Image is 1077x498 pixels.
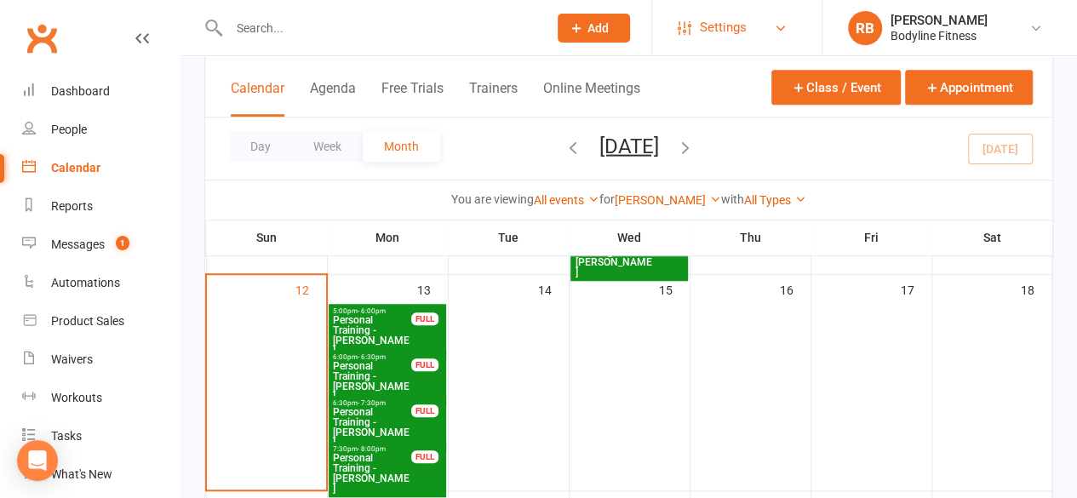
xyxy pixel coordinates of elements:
a: Clubworx [20,17,63,60]
span: - 8:00pm [358,445,386,453]
div: FULL [411,358,438,371]
div: 17 [901,275,931,303]
div: Automations [51,276,120,289]
div: Calendar [51,161,100,175]
a: People [22,111,180,149]
span: Personal Training - [PERSON_NAME] [574,237,653,278]
th: Wed [569,220,690,255]
button: Add [558,14,630,43]
div: People [51,123,87,136]
div: 18 [1021,275,1051,303]
div: Tasks [51,429,82,443]
strong: for [599,192,615,206]
span: Personal Training - [PERSON_NAME] [332,453,411,494]
a: Tasks [22,417,180,455]
div: 14 [538,275,569,303]
div: 12 [295,275,326,303]
button: Trainers [469,80,518,117]
div: 16 [780,275,811,303]
div: [PERSON_NAME] [891,13,988,28]
a: [PERSON_NAME] [615,193,721,207]
div: What's New [51,467,112,481]
button: Week [292,131,363,162]
th: Tue [448,220,569,255]
span: - 7:30pm [358,399,386,407]
div: Waivers [51,352,93,366]
th: Sat [931,220,1052,255]
strong: You are viewing [451,192,534,206]
div: FULL [411,450,438,463]
a: Automations [22,264,180,302]
div: Product Sales [51,314,124,328]
span: Personal Training - [PERSON_NAME] [332,315,411,356]
a: Dashboard [22,72,180,111]
span: Personal Training - [PERSON_NAME] [332,361,411,402]
span: 5:00pm [332,307,411,315]
span: 1 [116,236,129,250]
div: RB [848,11,882,45]
a: Workouts [22,379,180,417]
a: Reports [22,187,180,226]
input: Search... [224,16,536,40]
button: Class / Event [771,70,901,105]
a: All events [534,193,599,207]
button: Online Meetings [543,80,640,117]
div: FULL [411,404,438,417]
button: Day [229,131,292,162]
span: Personal Training - [PERSON_NAME] [332,407,411,448]
button: Calendar [231,80,284,117]
a: All Types [744,193,806,207]
a: Product Sales [22,302,180,341]
span: Add [587,21,609,35]
strong: with [721,192,744,206]
div: FULL [411,312,438,325]
div: Messages [51,238,105,251]
span: 6:30pm [332,399,411,407]
a: What's New [22,455,180,494]
div: Dashboard [51,84,110,98]
th: Mon [327,220,448,255]
div: Bodyline Fitness [891,28,988,43]
div: Open Intercom Messenger [17,440,58,481]
button: Appointment [905,70,1033,105]
span: 6:00pm [332,353,411,361]
span: - 6:00pm [358,307,386,315]
span: 7:30pm [332,445,411,453]
div: 15 [659,275,690,303]
button: [DATE] [599,134,659,157]
th: Fri [811,220,931,255]
a: Messages 1 [22,226,180,264]
a: Calendar [22,149,180,187]
div: Reports [51,199,93,213]
button: Agenda [310,80,356,117]
span: - 6:30pm [358,353,386,361]
span: Settings [700,9,747,47]
th: Sun [206,220,327,255]
div: Workouts [51,391,102,404]
button: Free Trials [381,80,444,117]
a: Waivers [22,341,180,379]
div: 13 [417,275,448,303]
button: Month [363,131,440,162]
th: Thu [690,220,811,255]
